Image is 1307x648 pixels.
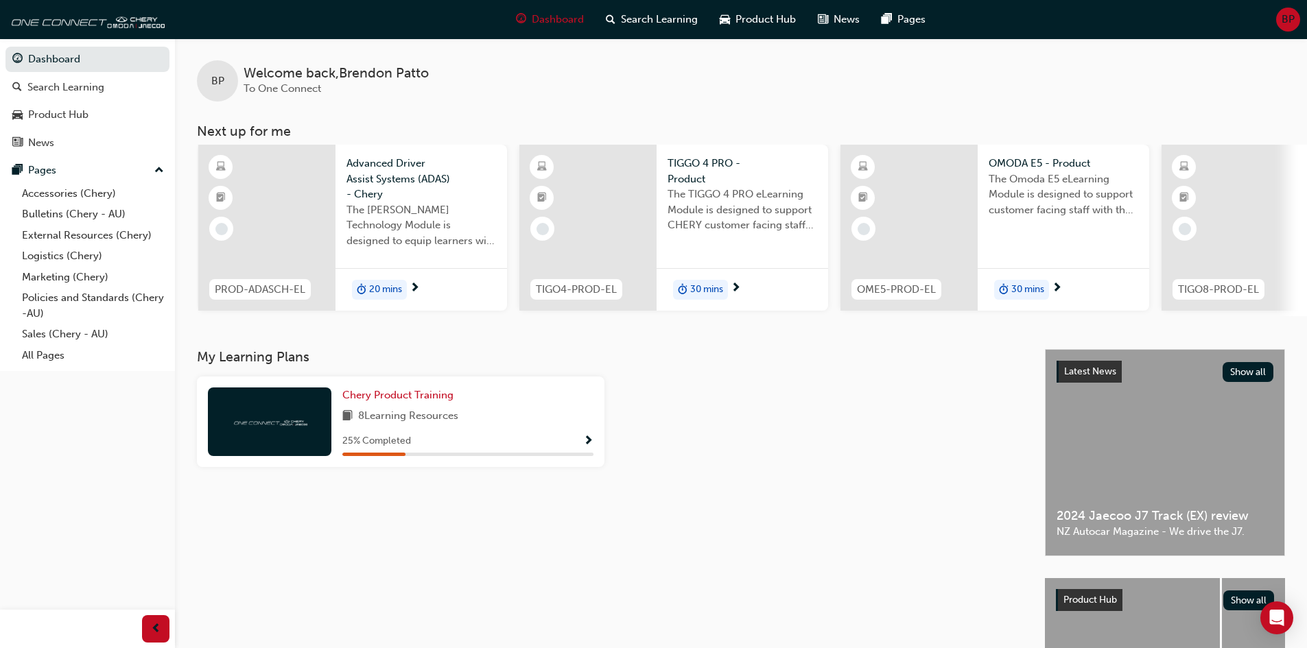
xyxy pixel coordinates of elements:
span: Welcome back , Brendon Patto [244,66,429,82]
span: car-icon [12,109,23,121]
a: Sales (Chery - AU) [16,324,169,345]
span: TIGO4-PROD-EL [536,282,617,298]
span: guage-icon [12,53,23,66]
span: next-icon [410,283,420,295]
span: search-icon [606,11,615,28]
span: booktick-icon [216,189,226,207]
button: Show all [1223,590,1275,610]
a: OME5-PROD-ELOMODA E5 - ProductThe Omoda E5 eLearning Module is designed to support customer facin... [840,145,1149,311]
span: learningRecordVerb_NONE-icon [537,223,549,235]
span: booktick-icon [1179,189,1189,207]
a: Policies and Standards (Chery -AU) [16,287,169,324]
a: guage-iconDashboard [505,5,595,34]
span: duration-icon [678,281,687,299]
a: Search Learning [5,75,169,100]
a: TIGO4-PROD-ELTIGGO 4 PRO - ProductThe TIGGO 4 PRO eLearning Module is designed to support CHERY c... [519,145,828,311]
button: Show all [1223,362,1274,382]
span: next-icon [1052,283,1062,295]
span: BP [1282,12,1295,27]
span: 8 Learning Resources [358,408,458,425]
span: 25 % Completed [342,433,411,449]
span: duration-icon [357,281,366,299]
h3: My Learning Plans [197,349,1023,365]
span: Product Hub [735,12,796,27]
div: Search Learning [27,80,104,95]
button: DashboardSearch LearningProduct HubNews [5,44,169,158]
span: pages-icon [12,165,23,177]
button: Show Progress [583,433,593,450]
span: TIGO8-PROD-EL [1178,282,1259,298]
span: News [834,12,860,27]
h3: Next up for me [175,123,1307,139]
span: prev-icon [151,621,161,638]
span: 30 mins [1011,282,1044,298]
span: booktick-icon [537,189,547,207]
span: The Omoda E5 eLearning Module is designed to support customer facing staff with the product and s... [989,171,1138,218]
span: OME5-PROD-EL [857,282,936,298]
span: Search Learning [621,12,698,27]
span: learningRecordVerb_NONE-icon [1179,223,1191,235]
span: BP [211,73,224,89]
span: Latest News [1064,365,1116,377]
a: Dashboard [5,47,169,72]
a: Chery Product Training [342,387,459,403]
span: learningRecordVerb_NONE-icon [215,223,228,235]
a: Latest NewsShow all2024 Jaecoo J7 Track (EX) reviewNZ Autocar Magazine - We drive the J7. [1045,349,1285,556]
span: OMODA E5 - Product [989,156,1138,171]
span: 2024 Jaecoo J7 Track (EX) review [1057,508,1273,524]
div: Open Intercom Messenger [1260,601,1293,634]
a: Product Hub [5,102,169,128]
span: learningResourceType_ELEARNING-icon [537,158,547,176]
span: learningRecordVerb_NONE-icon [858,223,870,235]
span: NZ Autocar Magazine - We drive the J7. [1057,524,1273,540]
a: Accessories (Chery) [16,183,169,204]
span: news-icon [818,11,828,28]
a: pages-iconPages [871,5,937,34]
button: BP [1276,8,1300,32]
span: The TIGGO 4 PRO eLearning Module is designed to support CHERY customer facing staff with the prod... [668,187,817,233]
span: news-icon [12,137,23,149]
span: TIGGO 4 PRO - Product [668,156,817,187]
span: Pages [897,12,926,27]
a: Marketing (Chery) [16,267,169,288]
div: Product Hub [28,107,89,123]
button: Pages [5,158,169,183]
span: search-icon [12,82,22,94]
a: Bulletins (Chery - AU) [16,204,169,225]
span: Dashboard [532,12,584,27]
a: News [5,130,169,156]
span: up-icon [154,162,164,180]
span: PROD-ADASCH-EL [215,282,305,298]
a: news-iconNews [807,5,871,34]
a: External Resources (Chery) [16,225,169,246]
span: To One Connect [244,82,321,95]
span: next-icon [731,283,741,295]
img: oneconnect [232,415,307,428]
span: pages-icon [882,11,892,28]
span: learningResourceType_ELEARNING-icon [216,158,226,176]
span: car-icon [720,11,730,28]
a: All Pages [16,345,169,366]
span: Chery Product Training [342,389,454,401]
span: learningResourceType_ELEARNING-icon [1179,158,1189,176]
a: PROD-ADASCH-ELAdvanced Driver Assist Systems (ADAS) - CheryThe [PERSON_NAME] Technology Module is... [198,145,507,311]
a: Product HubShow all [1056,589,1274,611]
a: Logistics (Chery) [16,245,169,267]
span: 20 mins [369,282,402,298]
a: car-iconProduct Hub [709,5,807,34]
div: Pages [28,163,56,178]
span: 30 mins [690,282,723,298]
span: learningResourceType_ELEARNING-icon [858,158,868,176]
span: booktick-icon [858,189,868,207]
a: search-iconSearch Learning [595,5,709,34]
span: guage-icon [516,11,526,28]
span: duration-icon [999,281,1009,299]
span: The [PERSON_NAME] Technology Module is designed to equip learners with essential knowledge about ... [346,202,496,249]
img: oneconnect [7,5,165,33]
span: Advanced Driver Assist Systems (ADAS) - Chery [346,156,496,202]
div: News [28,135,54,151]
a: Latest NewsShow all [1057,361,1273,383]
span: book-icon [342,408,353,425]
